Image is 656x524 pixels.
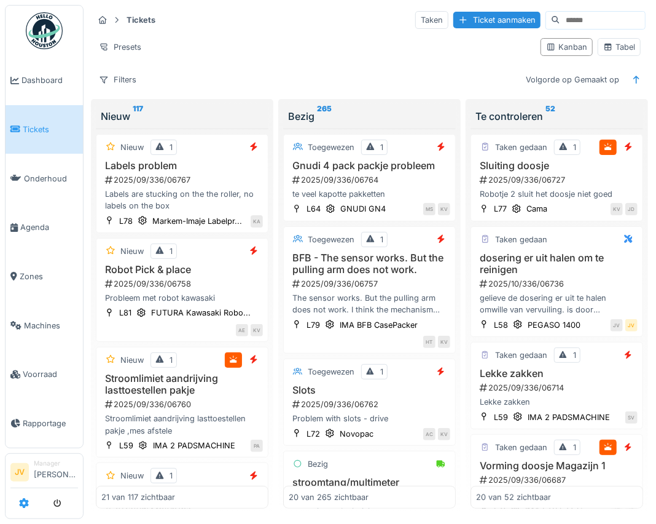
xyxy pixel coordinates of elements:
[291,399,450,410] div: 2025/09/336/06762
[476,368,638,379] h3: Lekke zakken
[101,491,175,503] div: 21 van 117 zichtbaar
[476,491,551,503] div: 20 van 52 zichtbaar
[476,396,638,408] div: Lekke zakken
[170,354,173,366] div: 1
[308,366,354,378] div: Toegewezen
[20,221,78,233] span: Agenda
[289,252,450,276] h3: BFB - The sensor works. But the pulling arm does not work.
[476,160,638,172] h3: Sluiting doosje
[611,319,623,331] div: JV
[133,109,143,124] sup: 117
[573,349,576,361] div: 1
[104,174,263,186] div: 2025/09/336/06767
[288,109,451,124] div: Bezig
[308,234,354,245] div: Toegewezen
[475,109,638,124] div: Te controleren
[289,384,450,396] h3: Slots
[308,458,328,470] div: Bezig
[236,324,248,336] div: AE
[289,188,450,200] div: te veel kapotte pakketten
[20,271,78,282] span: Zones
[119,440,133,451] div: L59
[545,109,555,124] sup: 52
[101,373,263,396] h3: Stroomlimiet aandrijving lasttoestellen pakje
[476,188,638,200] div: Robotje 2 sluit het doosje niet goed
[546,41,587,53] div: Kanban
[6,105,83,154] a: Tickets
[415,11,448,29] div: Taken
[6,301,83,350] a: Machines
[170,141,173,153] div: 1
[6,203,83,252] a: Agenda
[380,234,383,245] div: 1
[423,336,435,348] div: HT
[289,160,450,172] h3: Gnudi 4 pack packje probleem
[104,278,263,290] div: 2025/09/336/06758
[625,411,638,424] div: SV
[423,428,435,440] div: AC
[291,278,450,290] div: 2025/09/336/06757
[6,399,83,448] a: Rapportage
[611,203,623,215] div: KV
[6,56,83,105] a: Dashboard
[24,173,78,185] span: Onderhoud
[307,319,320,331] div: L79
[307,203,321,215] div: L64
[120,470,144,482] div: Nieuw
[438,203,450,215] div: KV
[340,203,386,215] div: GNUDI GN4
[308,141,354,153] div: Toegewezen
[6,252,83,301] a: Zones
[495,234,547,245] div: Taken gedaan
[478,278,638,290] div: 2025/10/336/06736
[494,411,508,423] div: L59
[495,442,547,453] div: Taken gedaan
[170,470,173,482] div: 1
[438,336,450,348] div: KV
[170,245,173,257] div: 1
[380,141,383,153] div: 1
[23,418,78,429] span: Rapportage
[289,477,450,488] h3: stroomtang/multimeter
[625,203,638,215] div: JD
[120,354,144,366] div: Nieuw
[476,460,638,472] h3: Vorming doosje Magazijn 1
[152,215,242,227] div: Markem-Imaje Labelpr...
[289,413,450,424] div: Problem with slots - drive
[24,320,78,331] span: Machines
[380,366,383,378] div: 1
[317,109,332,124] sup: 265
[120,141,144,153] div: Nieuw
[10,459,78,488] a: JV Manager[PERSON_NAME]
[476,292,638,316] div: gelieve de dosering er uit te halen omwille van vervuiling. is door [PERSON_NAME] besproken met [...
[494,203,507,215] div: L77
[289,292,450,316] div: The sensor works. But the pulling arm does not work. I think the mechanism spring is out
[291,174,450,186] div: 2025/09/336/06764
[93,71,142,89] div: Filters
[340,319,418,331] div: IMA BFB CasePacker
[251,440,263,452] div: PA
[153,440,235,451] div: IMA 2 PADSMACHINE
[101,109,264,124] div: Nieuw
[526,203,547,215] div: Cama
[340,428,373,440] div: Novopac
[120,245,144,257] div: Nieuw
[528,411,610,423] div: IMA 2 PADSMACHINE
[520,71,625,89] div: Volgorde op Gemaakt op
[453,12,541,28] div: Ticket aanmaken
[528,319,580,331] div: PEGASO 1400
[119,215,133,227] div: L78
[34,459,78,485] li: [PERSON_NAME]
[438,428,450,440] div: KV
[119,307,131,319] div: L81
[101,413,263,436] div: Stroomlimiet aandrijving lasttoestellen pakje ,mes afstele
[101,292,263,304] div: Probleem met robot kawasaki
[34,459,78,468] div: Manager
[251,215,263,228] div: KA
[251,324,263,336] div: KV
[478,474,638,486] div: 2025/09/336/06687
[10,463,29,482] li: JV
[573,442,576,453] div: 1
[93,38,147,56] div: Presets
[573,141,576,153] div: 1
